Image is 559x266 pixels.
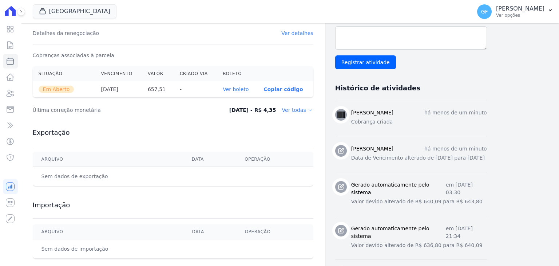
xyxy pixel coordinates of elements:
[33,201,313,210] h3: Importação
[236,224,313,239] th: Operação
[33,52,114,59] dt: Cobranças associadas à parcela
[263,86,303,92] button: Copiar código
[424,145,487,153] p: há menos de um minuto
[281,30,313,36] a: Ver detalhes
[183,224,236,239] th: Data
[95,66,142,81] th: Vencimento
[33,224,183,239] th: Arquivo
[351,118,487,126] p: Cobrança criada
[39,86,74,93] span: Em Aberto
[351,242,487,249] p: Valor devido alterado de R$ 636,80 para R$ 640,09
[496,12,544,18] p: Ver opções
[183,152,236,167] th: Data
[446,181,487,196] p: em [DATE] 03:30
[33,30,99,37] dt: Detalhes da renegociação
[351,181,446,196] h3: Gerado automaticamente pelo sistema
[335,84,420,93] h3: Histórico de atividades
[33,239,183,259] td: Sem dados de importação
[174,66,217,81] th: Criado via
[236,152,313,167] th: Operação
[229,106,276,114] dd: [DATE] - R$ 4,35
[95,81,142,98] th: [DATE]
[174,81,217,98] th: -
[496,5,544,12] p: [PERSON_NAME]
[33,4,116,18] button: [GEOGRAPHIC_DATA]
[282,106,313,114] dd: Ver todas
[481,9,488,14] span: GF
[33,167,183,186] td: Sem dados de exportação
[217,66,258,81] th: Boleto
[351,145,393,153] h3: [PERSON_NAME]
[223,86,249,92] a: Ver boleto
[33,152,183,167] th: Arquivo
[335,55,396,69] input: Registrar atividade
[471,1,559,22] button: GF [PERSON_NAME] Ver opções
[424,109,487,117] p: há menos de um minuto
[33,106,199,114] dt: Última correção monetária
[33,66,95,81] th: Situação
[351,225,446,240] h3: Gerado automaticamente pelo sistema
[142,81,174,98] th: 657,51
[446,225,487,240] p: em [DATE] 21:34
[351,154,487,162] p: Data de Vencimento alterado de [DATE] para [DATE]
[351,109,393,117] h3: [PERSON_NAME]
[33,128,313,137] h3: Exportação
[142,66,174,81] th: Valor
[351,198,487,206] p: Valor devido alterado de R$ 640,09 para R$ 643,80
